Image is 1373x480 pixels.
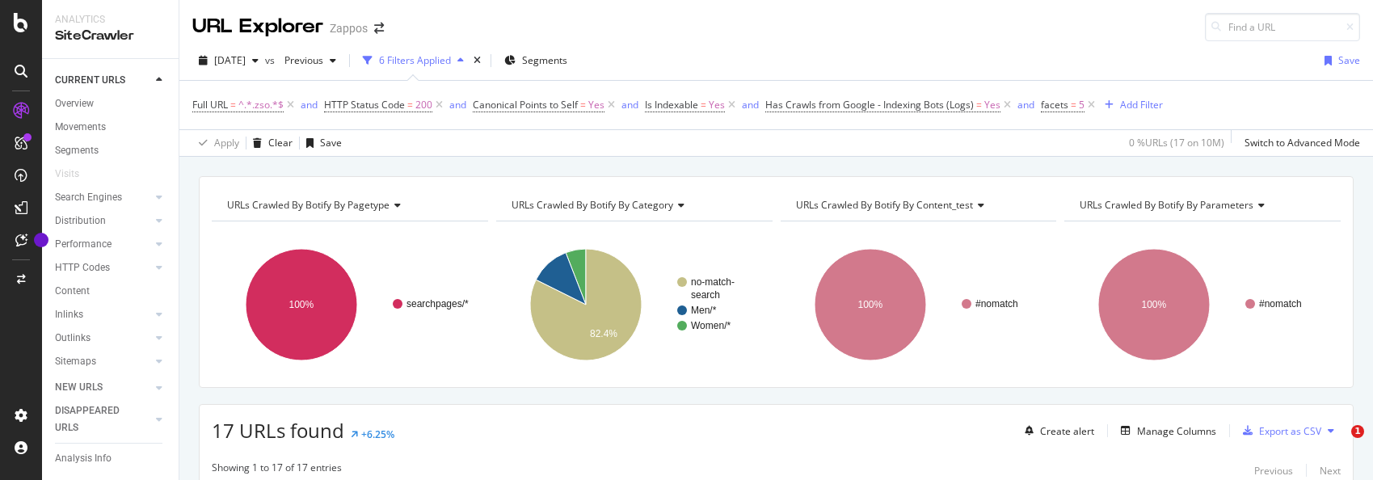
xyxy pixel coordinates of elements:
[55,236,112,253] div: Performance
[227,198,390,212] span: URLs Crawled By Botify By pagetype
[691,276,735,288] text: no-match-
[55,142,167,159] a: Segments
[691,320,731,331] text: Women/*
[192,98,228,112] span: Full URL
[1318,48,1360,74] button: Save
[34,233,48,247] div: Tooltip anchor
[55,213,106,229] div: Distribution
[449,98,466,112] div: and
[793,192,1042,218] h4: URLs Crawled By Botify By content_test
[55,27,166,45] div: SiteCrawler
[580,98,586,112] span: =
[1079,94,1085,116] span: 5
[192,48,265,74] button: [DATE]
[701,98,706,112] span: =
[1017,97,1034,112] button: and
[1076,192,1326,218] h4: URLs Crawled By Botify By parameters
[1041,98,1068,112] span: facets
[55,259,151,276] a: HTTP Codes
[230,98,236,112] span: =
[212,417,344,444] span: 17 URLs found
[1129,136,1224,149] div: 0 % URLs ( 17 on 10M )
[498,48,574,74] button: Segments
[1017,98,1034,112] div: and
[473,98,578,112] span: Canonical Points to Self
[1259,298,1302,309] text: #nomatch
[1071,98,1076,112] span: =
[796,198,973,212] span: URLs Crawled By Botify By content_test
[265,53,278,67] span: vs
[1018,418,1094,444] button: Create alert
[976,98,982,112] span: =
[192,130,239,156] button: Apply
[1245,136,1360,149] div: Switch to Advanced Mode
[212,234,485,375] svg: A chart.
[55,353,96,370] div: Sitemaps
[301,98,318,112] div: and
[508,192,758,218] h4: URLs Crawled By Botify By category
[361,427,394,441] div: +6.25%
[55,213,151,229] a: Distribution
[1320,464,1341,478] div: Next
[324,98,405,112] span: HTTP Status Code
[1064,234,1337,375] svg: A chart.
[55,450,112,467] div: Analysis Info
[278,53,323,67] span: Previous
[415,94,432,116] span: 200
[320,136,342,149] div: Save
[709,94,725,116] span: Yes
[214,53,246,67] span: 2025 Aug. 18th
[55,95,94,112] div: Overview
[224,192,474,218] h4: URLs Crawled By Botify By pagetype
[1259,424,1321,438] div: Export as CSV
[192,13,323,40] div: URL Explorer
[55,166,95,183] a: Visits
[496,234,769,375] svg: A chart.
[214,136,239,149] div: Apply
[246,130,293,156] button: Clear
[1098,95,1163,115] button: Add Filter
[55,142,99,159] div: Segments
[406,298,469,309] text: searchpages/*
[55,95,167,112] a: Overview
[1338,53,1360,67] div: Save
[742,97,759,112] button: and
[55,306,83,323] div: Inlinks
[984,94,1000,116] span: Yes
[449,97,466,112] button: and
[55,236,151,253] a: Performance
[55,283,90,300] div: Content
[379,53,451,67] div: 6 Filters Applied
[55,379,151,396] a: NEW URLS
[1238,130,1360,156] button: Switch to Advanced Mode
[691,289,720,301] text: search
[588,94,604,116] span: Yes
[1120,98,1163,112] div: Add Filter
[55,259,110,276] div: HTTP Codes
[356,48,470,74] button: 6 Filters Applied
[522,53,567,67] span: Segments
[1318,425,1357,464] iframe: Intercom live chat
[1114,421,1216,440] button: Manage Columns
[55,379,103,396] div: NEW URLS
[621,97,638,112] button: and
[55,119,167,136] a: Movements
[330,20,368,36] div: Zappos
[691,305,717,316] text: Men/*
[55,306,151,323] a: Inlinks
[55,119,106,136] div: Movements
[55,72,151,89] a: CURRENT URLS
[268,136,293,149] div: Clear
[1320,461,1341,480] button: Next
[1142,299,1167,310] text: 100%
[238,94,284,116] span: ^.*.zso.*$
[1205,13,1360,41] input: Find a URL
[55,72,125,89] div: CURRENT URLS
[621,98,638,112] div: and
[407,98,413,112] span: =
[55,189,122,206] div: Search Engines
[55,402,151,436] a: DISAPPEARED URLS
